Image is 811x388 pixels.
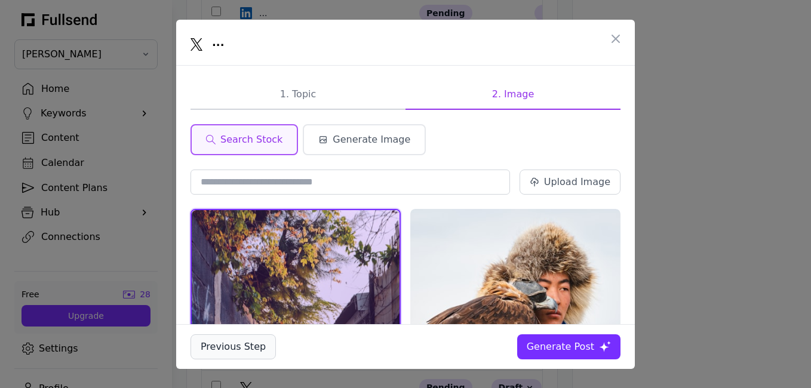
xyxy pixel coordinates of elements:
h1: ... [212,34,225,51]
button: 1. Topic [191,80,405,110]
div: Generate Post [527,340,594,354]
span: Search Stock [220,133,282,147]
button: Generate Image [303,124,426,155]
span: Generate Image [333,133,410,147]
button: Previous Step [191,334,276,359]
div: Previous Step [201,340,266,354]
button: 2. Image [405,80,620,110]
div: Upload Image [544,175,610,189]
button: Search Stock [191,124,298,155]
button: Generate Post [517,334,620,359]
button: Upload Image [520,170,620,195]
